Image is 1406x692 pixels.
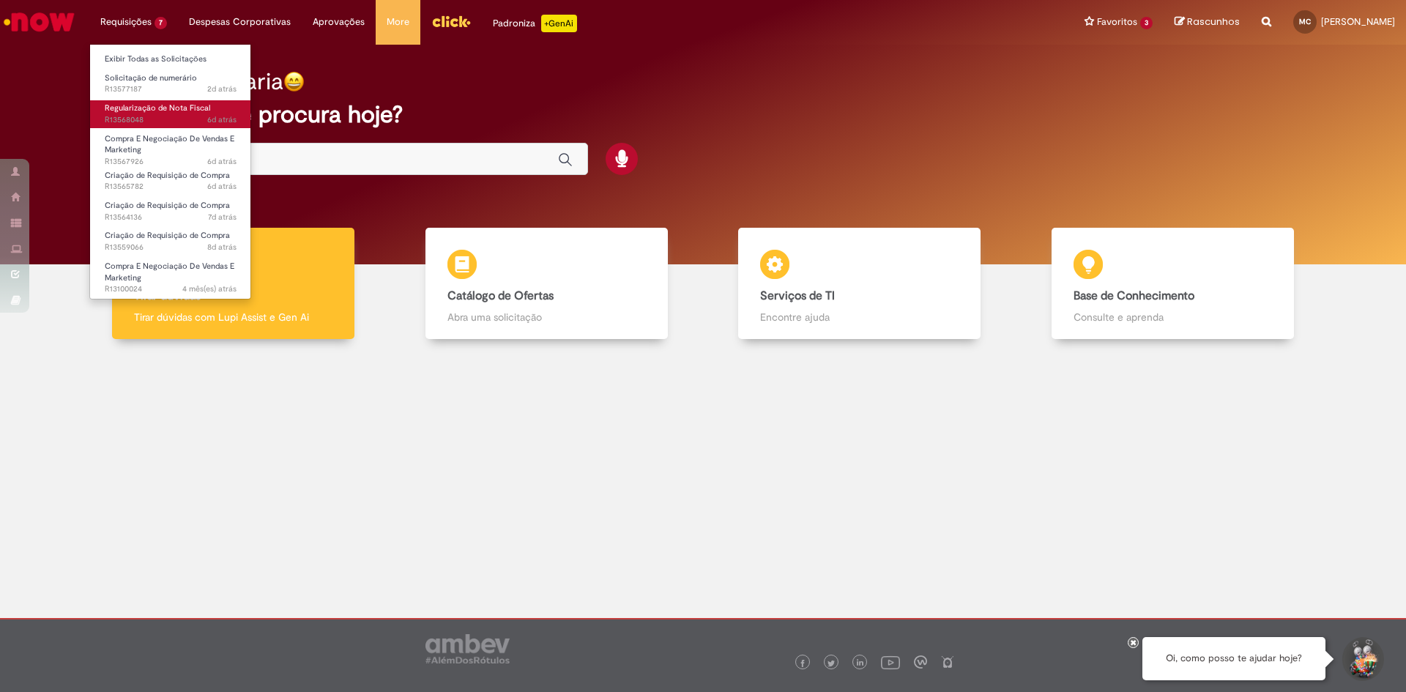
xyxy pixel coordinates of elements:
[105,156,237,168] span: R13567926
[208,212,237,223] span: 7d atrás
[431,10,471,32] img: click_logo_yellow_360x200.png
[77,228,390,340] a: Tirar dúvidas Tirar dúvidas com Lupi Assist e Gen Ai
[105,230,230,241] span: Criação de Requisição de Compra
[105,283,237,295] span: R13100024
[447,310,646,324] p: Abra uma solicitação
[90,168,251,195] a: Aberto R13565782 : Criação de Requisição de Compra
[105,103,210,114] span: Regularização de Nota Fiscal
[1321,15,1395,28] span: [PERSON_NAME]
[1074,289,1194,303] b: Base de Conhecimento
[447,289,554,303] b: Catálogo de Ofertas
[760,310,959,324] p: Encontre ajuda
[208,212,237,223] time: 24/09/2025 16:41:28
[1140,17,1153,29] span: 3
[100,15,152,29] span: Requisições
[90,100,251,127] a: Aberto R13568048 : Regularização de Nota Fiscal
[914,655,927,669] img: logo_footer_workplace.png
[105,242,237,253] span: R13559066
[799,660,806,667] img: logo_footer_facebook.png
[182,283,237,294] span: 4 mês(es) atrás
[941,655,954,669] img: logo_footer_naosei.png
[105,261,234,283] span: Compra E Negociação De Vendas E Marketing
[105,170,230,181] span: Criação de Requisição de Compra
[207,83,237,94] span: 2d atrás
[857,659,864,668] img: logo_footer_linkedin.png
[155,17,167,29] span: 7
[207,242,237,253] time: 23/09/2025 13:35:58
[1187,15,1240,29] span: Rascunhos
[189,15,291,29] span: Despesas Corporativas
[127,102,1280,127] h2: O que você procura hoje?
[1340,637,1384,681] button: Iniciar Conversa de Suporte
[541,15,577,32] p: +GenAi
[425,634,510,663] img: logo_footer_ambev_rotulo_gray.png
[207,181,237,192] time: 25/09/2025 10:34:54
[105,83,237,95] span: R13577187
[90,131,251,163] a: Aberto R13567926 : Compra E Negociação De Vendas E Marketing
[90,198,251,225] a: Aberto R13564136 : Criação de Requisição de Compra
[90,51,251,67] a: Exibir Todas as Solicitações
[827,660,835,667] img: logo_footer_twitter.png
[1299,17,1311,26] span: MC
[1175,15,1240,29] a: Rascunhos
[1074,310,1272,324] p: Consulte e aprenda
[881,652,900,671] img: logo_footer_youtube.png
[390,228,704,340] a: Catálogo de Ofertas Abra uma solicitação
[105,212,237,223] span: R13564136
[182,283,237,294] time: 27/05/2025 11:35:16
[1142,637,1325,680] div: Oi, como posso te ajudar hoje?
[760,289,835,303] b: Serviços de TI
[313,15,365,29] span: Aprovações
[105,72,197,83] span: Solicitação de numerário
[105,200,230,211] span: Criação de Requisição de Compra
[105,181,237,193] span: R13565782
[207,156,237,167] time: 25/09/2025 16:41:20
[387,15,409,29] span: More
[703,228,1016,340] a: Serviços de TI Encontre ajuda
[207,181,237,192] span: 6d atrás
[207,156,237,167] span: 6d atrás
[134,310,332,324] p: Tirar dúvidas com Lupi Assist e Gen Ai
[89,44,251,300] ul: Requisições
[207,83,237,94] time: 29/09/2025 14:18:17
[105,133,234,156] span: Compra E Negociação De Vendas E Marketing
[1,7,77,37] img: ServiceNow
[90,258,251,290] a: Aberto R13100024 : Compra E Negociação De Vendas E Marketing
[207,242,237,253] span: 8d atrás
[1097,15,1137,29] span: Favoritos
[1016,228,1330,340] a: Base de Conhecimento Consulte e aprenda
[207,114,237,125] time: 25/09/2025 16:57:21
[105,114,237,126] span: R13568048
[90,70,251,97] a: Aberto R13577187 : Solicitação de numerário
[207,114,237,125] span: 6d atrás
[90,228,251,255] a: Aberto R13559066 : Criação de Requisição de Compra
[283,71,305,92] img: happy-face.png
[493,15,577,32] div: Padroniza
